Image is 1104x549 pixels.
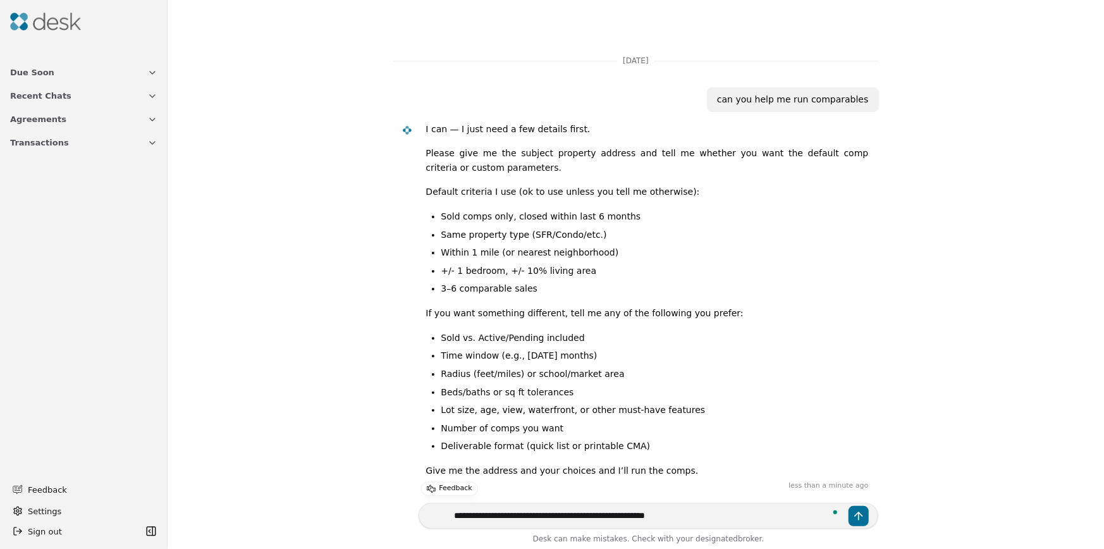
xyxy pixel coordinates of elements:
span: Recent Chats [10,89,71,102]
li: Time window (e.g., [DATE] months) [441,349,869,363]
button: Due Soon [3,61,165,84]
button: Sign out [8,521,142,541]
li: Deliverable format (quick list or printable CMA) [441,439,869,453]
button: Recent Chats [3,84,165,108]
li: 3–6 comparable sales [441,281,869,296]
li: Number of comps you want [441,421,869,436]
span: Transactions [10,136,69,149]
li: Sold comps only, closed within last 6 months [441,209,869,224]
li: Lot size, age, view, waterfront, or other must-have features [441,403,869,417]
span: Feedback [28,483,150,497]
div: Desk can make mistakes. Check with your broker. [419,533,879,549]
time: less than a minute ago [788,481,868,491]
span: Settings [28,505,61,518]
textarea: To enrich screen reader interactions, please activate Accessibility in Grammarly extension settings [419,503,879,529]
span: Sign out [28,525,62,538]
button: Settings [8,501,160,521]
img: Desk [10,13,81,30]
button: Feedback [5,478,157,501]
button: Agreements [3,108,165,131]
p: Feedback [439,483,472,495]
p: If you want something different, tell me any of the following you prefer: [426,306,869,321]
span: [DATE] [618,54,654,67]
span: Due Soon [10,66,54,79]
li: Beds/baths or sq ft tolerances [441,385,869,400]
img: Desk [402,125,412,135]
p: Default criteria I use (ok to use unless you tell me otherwise): [426,185,869,199]
span: designated [696,534,738,543]
li: +/- 1 bedroom, +/- 10% living area [441,264,869,278]
p: Give me the address and your choices and I’ll run the comps. [426,464,869,478]
p: I can — I just need a few details first. [426,122,869,137]
div: can you help me run comparables [717,92,869,107]
button: Send message [849,506,869,526]
li: Sold vs. Active/Pending included [441,331,869,345]
li: Radius (feet/miles) or school/market area [441,367,869,381]
button: Transactions [3,131,165,154]
p: Please give me the subject property address and tell me whether you want the default comp criteri... [426,146,869,175]
li: Same property type (SFR/Condo/etc.) [441,228,869,242]
span: Agreements [10,113,66,126]
li: Within 1 mile (or nearest neighborhood) [441,245,869,260]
